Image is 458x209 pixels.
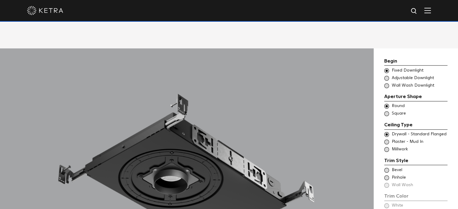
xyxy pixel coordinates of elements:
[392,139,447,145] span: Plaster - Mud In
[392,75,447,81] span: Adjustable Downlight
[392,83,447,89] span: Wall Wash Downlight
[410,8,418,15] img: search icon
[27,6,63,15] img: ketra-logo-2019-white
[392,175,447,181] span: Pinhole
[384,57,447,66] div: Begin
[384,157,447,165] div: Trim Style
[392,103,447,109] span: Round
[392,167,447,173] span: Bevel
[384,93,447,101] div: Aperture Shape
[384,121,447,130] div: Ceiling Type
[392,68,447,74] span: Fixed Downlight
[424,8,431,13] img: Hamburger%20Nav.svg
[392,146,447,152] span: Millwork
[392,131,447,137] span: Drywall - Standard Flanged
[392,111,447,117] span: Square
